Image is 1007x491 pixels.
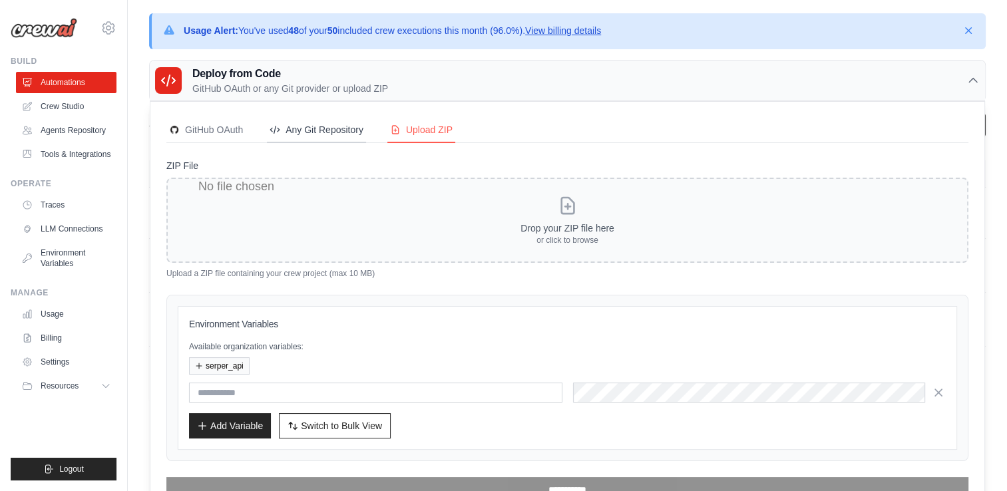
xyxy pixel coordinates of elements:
div: Build [11,56,116,67]
a: Settings [16,351,116,373]
h3: Environment Variables [189,317,946,331]
h3: Deploy from Code [192,66,388,82]
button: Resources [16,375,116,397]
a: Usage [16,303,116,325]
button: Switch to Bulk View [279,413,391,438]
img: GitHub [169,124,180,135]
div: Any Git Repository [270,123,363,136]
strong: 48 [288,25,299,36]
th: Crew [149,160,363,188]
span: Switch to Bulk View [301,419,382,432]
strong: Usage Alert: [184,25,238,36]
a: Environment Variables [16,242,116,274]
a: Automations [16,72,116,93]
label: ZIP File [166,159,968,172]
p: You've used of your included crew executions this month (96.0%). [184,24,601,37]
a: Crew Studio [16,96,116,117]
div: Manage [11,287,116,298]
a: LLM Connections [16,218,116,240]
button: serper_api [189,357,250,375]
a: Tools & Integrations [16,144,116,165]
button: GitHubGitHub OAuth [166,118,246,143]
div: GitHub OAuth [169,123,243,136]
a: Agents Repository [16,120,116,141]
p: Upload a ZIP file containing your crew project (max 10 MB) [166,268,968,279]
button: Upload ZIP [387,118,455,143]
p: Available organization variables: [189,341,946,352]
img: Logo [11,18,77,38]
button: Add Variable [189,413,271,438]
strong: 50 [327,25,338,36]
span: Logout [59,464,84,474]
p: GitHub OAuth or any Git provider or upload ZIP [192,82,388,95]
div: Upload ZIP [390,123,453,136]
nav: Deployment Source [166,118,968,143]
a: Traces [16,194,116,216]
button: Logout [11,458,116,480]
a: Billing [16,327,116,349]
a: View billing details [525,25,601,36]
span: Resources [41,381,79,391]
h2: Automations Live [149,112,445,131]
button: Any Git Repository [267,118,366,143]
div: Operate [11,178,116,189]
p: Manage and monitor your active crew automations from this dashboard. [149,131,445,144]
